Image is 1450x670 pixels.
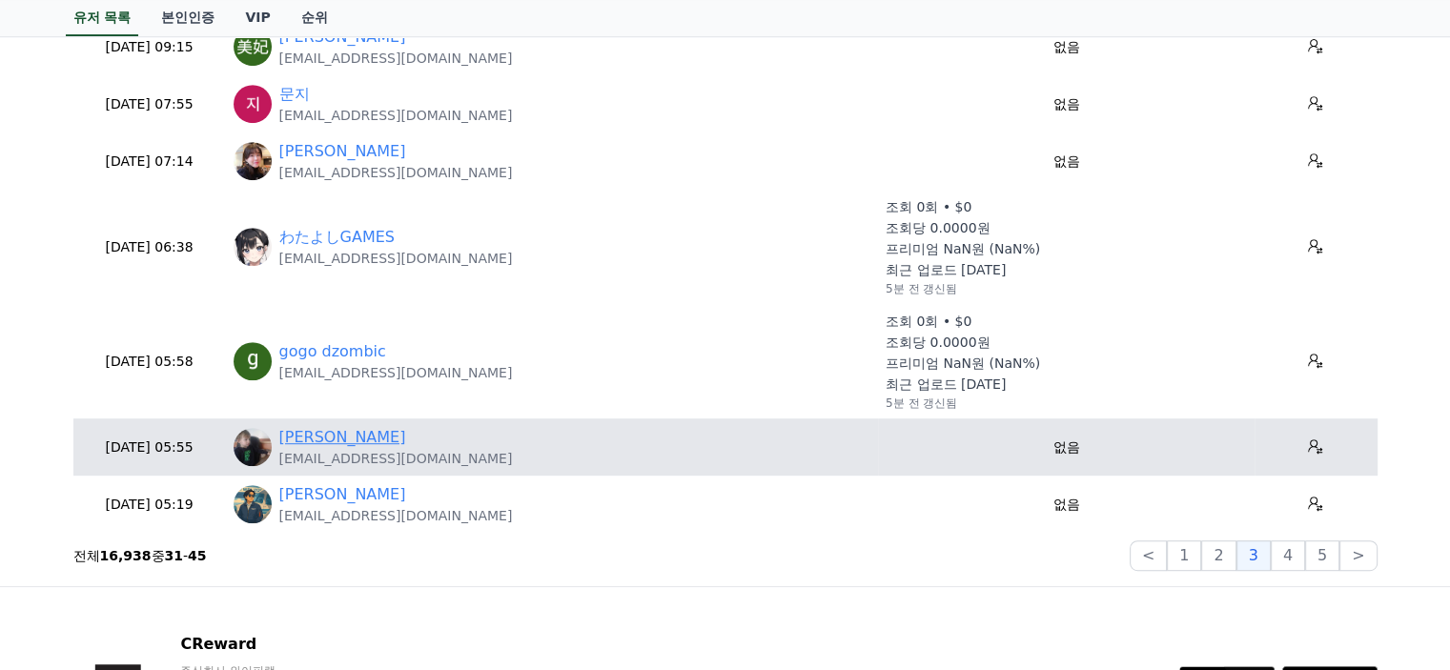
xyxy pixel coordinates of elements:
[1201,540,1236,571] button: 2
[1339,540,1377,571] button: >
[81,94,218,114] p: [DATE] 07:55
[73,546,207,565] p: 전체 중 -
[1167,540,1201,571] button: 1
[886,437,1247,457] p: 없음
[1305,540,1339,571] button: 5
[279,249,513,268] p: [EMAIL_ADDRESS][DOMAIN_NAME]
[234,428,272,466] img: https://lh3.googleusercontent.com/a/ACg8ocLwfSdKRQoHH_GJtsDYyd15sNtDOYOsxWOAzN_MxzlhbzIrCpk3=s96-c
[1271,540,1305,571] button: 4
[246,535,366,582] a: Settings
[49,563,82,579] span: Home
[886,312,971,331] p: 조회 0회 • $0
[81,352,218,372] p: [DATE] 05:58
[279,26,406,49] a: [PERSON_NAME]
[188,548,206,563] strong: 45
[886,333,990,352] p: 조회당 0.0000원
[100,548,152,563] strong: 16,938
[886,152,1247,172] p: 없음
[282,563,329,579] span: Settings
[81,495,218,515] p: [DATE] 05:19
[234,342,272,380] img: https://lh3.googleusercontent.com/a/ACg8ocJOODgRjUdaWcIyeicsG6mW5yDaGEfsaGNaX3SF30SJB9IJ9Q=s96-c
[886,495,1247,515] p: 없음
[886,94,1247,114] p: 없음
[81,237,218,257] p: [DATE] 06:38
[279,449,513,468] p: [EMAIL_ADDRESS][DOMAIN_NAME]
[279,226,395,249] a: わたよしGAMES
[279,83,310,106] a: 문지
[234,485,272,523] img: https://lh3.googleusercontent.com/a/ACg8ocK4mTu9dOw1FydWqqoqGsWu_wa5s5F-DvD-QiKageWrVOxquWY=s96-c
[279,49,513,68] p: [EMAIL_ADDRESS][DOMAIN_NAME]
[886,239,1040,258] p: 프리미엄 NaN원 (NaN%)
[886,218,990,237] p: 조회당 0.0000원
[279,140,406,163] a: [PERSON_NAME]
[279,106,513,125] p: [EMAIL_ADDRESS][DOMAIN_NAME]
[126,535,246,582] a: Messages
[886,396,957,411] p: 5분 전 갱신됨
[1236,540,1271,571] button: 3
[81,437,218,457] p: [DATE] 05:55
[81,37,218,57] p: [DATE] 09:15
[886,260,1006,279] p: 최근 업로드 [DATE]
[165,548,183,563] strong: 31
[279,363,513,382] p: [EMAIL_ADDRESS][DOMAIN_NAME]
[158,564,214,579] span: Messages
[234,85,272,123] img: https://lh3.googleusercontent.com/a/ACg8ocLW6UHSOKGYEF3DC_vdw1jLdhxmiRpkYJB38i-YyKzf28YVfg=s96-c
[886,197,971,216] p: 조회 0회 • $0
[1130,540,1167,571] button: <
[279,163,513,182] p: [EMAIL_ADDRESS][DOMAIN_NAME]
[279,340,386,363] a: gogo dzombic
[886,37,1247,57] p: 없음
[6,535,126,582] a: Home
[81,152,218,172] p: [DATE] 07:14
[234,228,272,266] img: https://cdn.creward.net/profile/user/YY09Sep 3, 2025070204_9cc4e51ceb5312f85961746e8b37b4b993801e...
[886,375,1006,394] p: 최근 업로드 [DATE]
[886,354,1040,373] p: 프리미엄 NaN원 (NaN%)
[279,426,406,449] a: [PERSON_NAME]
[234,28,272,66] img: https://lh3.googleusercontent.com/a/ACg8ocIDC9idDqv9GzGWh3rsGfT1ZTyoDEIWyngas8zSx8ocqLbonw=s96-c
[234,142,272,180] img: https://lh3.googleusercontent.com/a/ACg8ocKIzsuYQmDmmGIvV0gKuw4BnLxTA3jkUYfTs-CJaK1rE-RvOKNs=s96-c
[886,281,957,296] p: 5분 전 갱신됨
[279,483,406,506] a: [PERSON_NAME]
[279,506,513,525] p: [EMAIL_ADDRESS][DOMAIN_NAME]
[180,633,515,656] p: CReward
